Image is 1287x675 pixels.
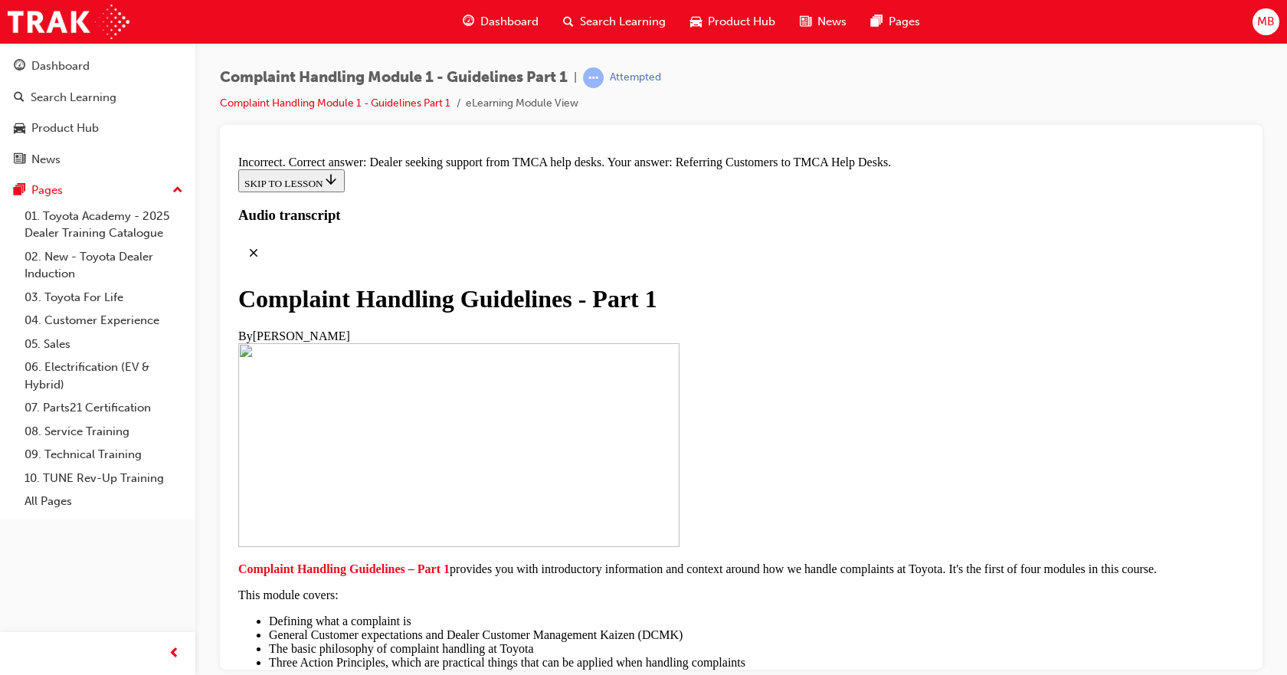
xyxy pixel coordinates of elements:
[678,6,788,38] a: car-iconProduct Hub
[18,396,189,420] a: 07. Parts21 Certification
[14,122,25,136] span: car-icon
[463,12,474,31] span: guage-icon
[12,28,106,40] span: SKIP TO LESSON
[14,184,25,198] span: pages-icon
[220,97,450,110] a: Complaint Handling Module 1 - Guidelines Part 1
[220,69,568,87] span: Complaint Handling Module 1 - Guidelines Part 1
[37,479,1012,493] li: General Customer expectations and Dealer Customer Management Kaizen (DCMK)
[580,13,666,31] span: Search Learning
[788,6,859,38] a: news-iconNews
[1257,13,1275,31] span: MB
[871,12,883,31] span: pages-icon
[18,286,189,310] a: 03. Toyota For Life
[800,12,811,31] span: news-icon
[1253,8,1279,35] button: MB
[6,52,189,80] a: Dashboard
[18,245,189,286] a: 02. New - Toyota Dealer Induction
[6,88,37,119] button: Close audio transcript panel
[6,136,1012,164] div: Complaint Handling Guidelines - Part 1
[450,6,551,38] a: guage-iconDashboard
[610,70,661,85] div: Attempted
[859,6,932,38] a: pages-iconPages
[6,146,189,174] a: News
[18,443,189,467] a: 09. Technical Training
[37,493,1012,506] li: The basic philosophy of complaint handling at Toyota
[21,180,118,193] span: [PERSON_NAME]
[889,13,920,31] span: Pages
[14,60,25,74] span: guage-icon
[6,180,21,193] span: By
[6,439,1012,453] p: This module covers:
[14,91,25,105] span: search-icon
[18,420,189,444] a: 08. Service Training
[169,644,180,664] span: prev-icon
[8,5,129,39] img: Trak
[18,356,189,396] a: 06. Electrification (EV & Hybrid)
[466,95,578,113] li: eLearning Module View
[6,176,189,205] button: Pages
[18,467,189,490] a: 10. TUNE Rev-Up Training
[6,84,189,112] a: Search Learning
[31,57,90,75] div: Dashboard
[31,182,63,199] div: Pages
[6,57,1012,74] h3: Audio transcript
[18,333,189,356] a: 05. Sales
[551,6,678,38] a: search-iconSearch Learning
[574,69,577,87] span: |
[6,413,218,426] span: Complaint Handling Guidelines – Part 1
[18,309,189,333] a: 04. Customer Experience
[583,67,604,88] span: learningRecordVerb_ATTEMPT-icon
[6,114,189,143] a: Product Hub
[6,6,1012,20] div: Incorrect. Correct answer: Dealer seeking support from TMCA help desks. Your answer: Referring Cu...
[708,13,775,31] span: Product Hub
[6,413,1012,427] p: provides you with introductory information and context around how we handle complaints at Toyota....
[37,506,1012,520] li: Three Action Principles, which are practical things that can be applied when handling complaints
[690,12,702,31] span: car-icon
[6,49,189,176] button: DashboardSearch LearningProduct HubNews
[563,12,574,31] span: search-icon
[480,13,539,31] span: Dashboard
[31,120,99,137] div: Product Hub
[31,89,116,106] div: Search Learning
[14,153,25,167] span: news-icon
[18,205,189,245] a: 01. Toyota Academy - 2025 Dealer Training Catalogue
[37,465,1012,479] li: Defining what a complaint is
[172,181,183,201] span: up-icon
[817,13,847,31] span: News
[18,490,189,513] a: All Pages
[6,20,113,43] button: SKIP TO LESSON
[31,151,61,169] div: News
